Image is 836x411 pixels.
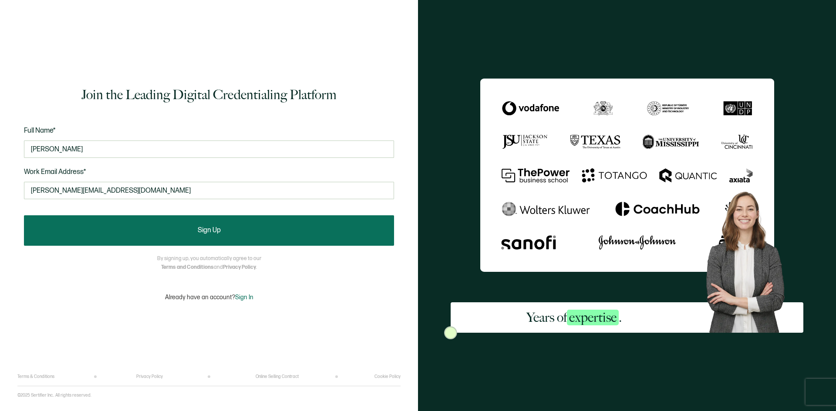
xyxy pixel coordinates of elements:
span: Work Email Address* [24,168,86,176]
a: Terms & Conditions [17,374,54,379]
input: Enter your work email address [24,182,394,199]
img: Sertifier Signup [444,326,457,339]
input: Jane Doe [24,140,394,158]
a: Terms and Conditions [161,264,214,271]
p: By signing up, you automatically agree to our and . [157,254,261,272]
a: Cookie Policy [374,374,401,379]
p: Already have an account? [165,294,253,301]
h2: Years of . [526,309,622,326]
span: expertise [567,310,619,325]
img: Sertifier Signup - Years of <span class="strong-h">expertise</span>. [480,78,774,272]
span: Sign Up [198,227,221,234]
p: ©2025 Sertifier Inc.. All rights reserved. [17,393,91,398]
img: Sertifier Signup - Years of <span class="strong-h">expertise</span>. Hero [698,184,803,333]
a: Privacy Policy [136,374,163,379]
button: Sign Up [24,215,394,246]
span: Full Name* [24,127,56,135]
a: Online Selling Contract [256,374,299,379]
a: Privacy Policy [223,264,256,271]
h1: Join the Leading Digital Credentialing Platform [81,86,337,104]
span: Sign In [235,294,253,301]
